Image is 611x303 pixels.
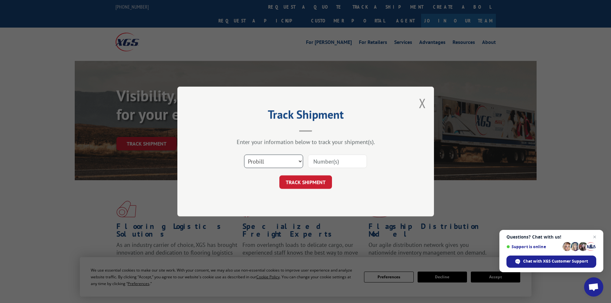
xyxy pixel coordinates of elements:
[591,233,598,241] span: Close chat
[506,244,560,249] span: Support is online
[506,256,596,268] div: Chat with XGS Customer Support
[209,110,402,122] h2: Track Shipment
[506,234,596,240] span: Questions? Chat with us!
[584,277,603,297] div: Open chat
[308,155,367,168] input: Number(s)
[523,258,588,264] span: Chat with XGS Customer Support
[279,175,332,189] button: TRACK SHIPMENT
[209,138,402,146] div: Enter your information below to track your shipment(s).
[419,95,426,112] button: Close modal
